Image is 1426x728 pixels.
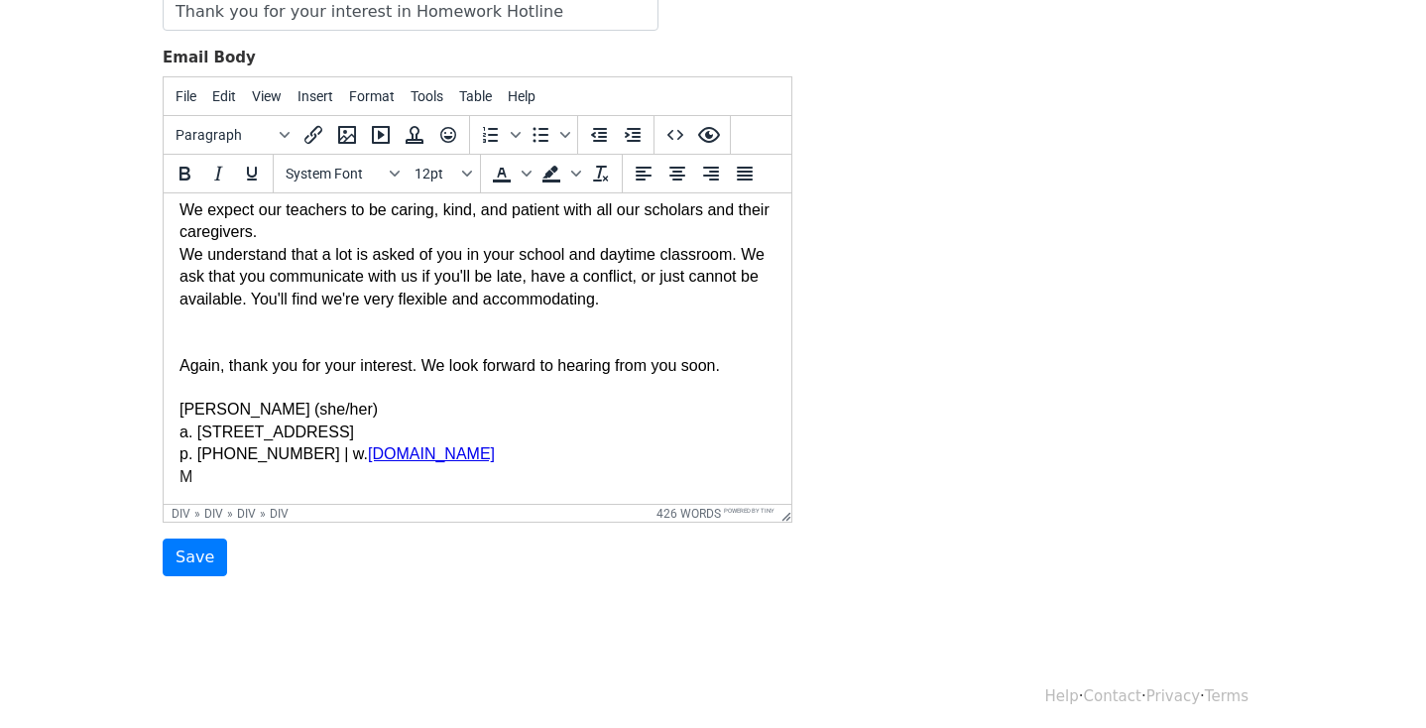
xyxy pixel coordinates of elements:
[728,157,762,190] button: Justify
[774,505,791,522] div: Resize
[692,118,726,152] button: Preview
[204,507,223,521] div: div
[364,118,398,152] button: Insert/edit media
[616,118,650,152] button: Increase indent
[286,166,383,182] span: System Font
[459,88,492,104] span: Table
[235,157,269,190] button: Underline
[176,88,196,104] span: File
[508,88,535,104] span: Help
[201,157,235,190] button: Italic
[163,47,256,69] label: Email Body
[724,507,774,514] a: Powered by Tiny
[270,507,289,521] div: div
[227,507,233,521] div: »
[330,118,364,152] button: Insert/edit image
[252,88,282,104] span: View
[297,118,330,152] button: Insert/edit link
[194,507,200,521] div: »
[1327,633,1426,728] iframe: Chat Widget
[398,118,431,152] button: Insert template
[1146,687,1200,705] a: Privacy
[297,88,333,104] span: Insert
[535,157,584,190] div: Background color
[627,157,660,190] button: Align left
[16,273,612,295] div: M
[164,193,791,504] iframe: Rich Text Area. Press ALT-0 for help.
[349,88,395,104] span: Format
[431,118,465,152] button: Emoticons
[656,507,721,521] button: 426 words
[660,157,694,190] button: Align center
[407,157,476,190] button: Font sizes
[694,157,728,190] button: Align right
[582,118,616,152] button: Decrease indent
[411,88,443,104] span: Tools
[1084,687,1141,705] a: Contact
[278,157,407,190] button: Fonts
[658,118,692,152] button: Source code
[485,157,535,190] div: Text color
[260,507,266,521] div: »
[172,507,190,521] div: div
[168,157,201,190] button: Bold
[474,118,524,152] div: Numbered list
[163,539,227,576] input: Save
[584,157,618,190] button: Clear formatting
[524,118,573,152] div: Bullet list
[168,118,297,152] button: Blocks
[1045,687,1079,705] a: Help
[212,88,236,104] span: Edit
[204,252,331,269] a: [DOMAIN_NAME]
[176,127,273,143] span: Paragraph
[415,166,458,182] span: 12pt
[1205,687,1248,705] a: Terms
[237,507,256,521] div: div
